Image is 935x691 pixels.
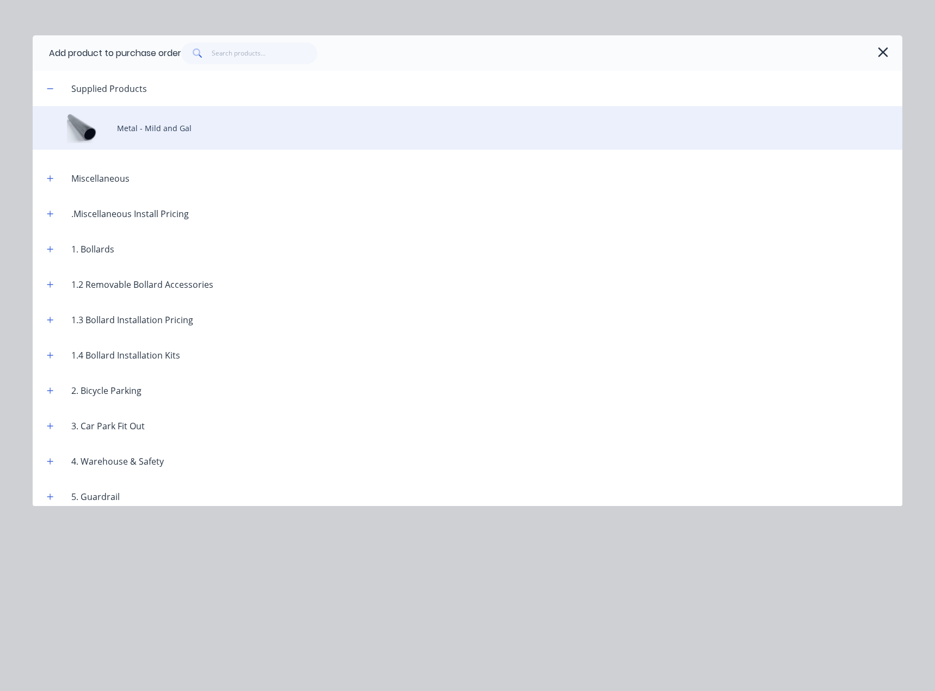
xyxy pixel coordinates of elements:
[63,82,156,95] div: Supplied Products
[63,172,138,185] div: Miscellaneous
[63,419,153,433] div: 3. Car Park Fit Out
[63,243,123,256] div: 1. Bollards
[63,349,189,362] div: 1.4 Bollard Installation Kits
[63,278,222,291] div: 1.2 Removable Bollard Accessories
[63,313,202,326] div: 1.3 Bollard Installation Pricing
[63,384,150,397] div: 2. Bicycle Parking
[63,490,128,503] div: 5. Guardrail
[63,207,198,220] div: .Miscellaneous Install Pricing
[49,47,181,60] div: Add product to purchase order
[63,455,173,468] div: 4. Warehouse & Safety
[212,42,318,64] input: Search products...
